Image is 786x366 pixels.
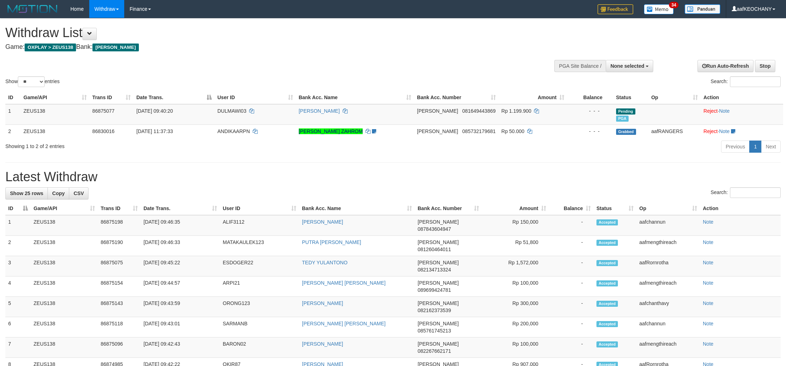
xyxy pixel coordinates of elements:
[418,260,459,265] span: [PERSON_NAME]
[482,276,549,297] td: Rp 100,000
[685,4,720,14] img: panduan.png
[636,297,700,317] td: aafchanthavy
[703,321,714,326] a: Note
[570,107,610,115] div: - - -
[220,337,299,358] td: BARON02
[701,124,783,138] td: ·
[220,297,299,317] td: ORONG123
[220,256,299,276] td: ESDOGER22
[220,202,299,215] th: User ID: activate to sort column ascending
[98,317,141,337] td: 86875118
[302,239,361,245] a: PUTRA [PERSON_NAME]
[31,317,98,337] td: ZEUS138
[47,187,69,199] a: Copy
[98,215,141,236] td: 86875198
[719,108,730,114] a: Note
[721,141,750,153] a: Previous
[98,297,141,317] td: 86875143
[215,91,296,104] th: User ID: activate to sort column ascending
[482,317,549,337] td: Rp 200,000
[669,2,679,8] span: 34
[302,219,343,225] a: [PERSON_NAME]
[417,128,458,134] span: [PERSON_NAME]
[5,4,60,14] img: MOTION_logo.png
[220,276,299,297] td: ARPI21
[417,108,458,114] span: [PERSON_NAME]
[502,128,525,134] span: Rp 50.000
[418,321,459,326] span: [PERSON_NAME]
[296,91,414,104] th: Bank Acc. Name: activate to sort column ascending
[299,202,415,215] th: Bank Acc. Name: activate to sort column ascending
[52,190,65,196] span: Copy
[418,307,451,313] span: Copy 082162373539 to clipboard
[5,215,31,236] td: 1
[141,317,220,337] td: [DATE] 09:43:01
[418,287,451,293] span: Copy 089699424781 to clipboard
[98,202,141,215] th: Trans ID: activate to sort column ascending
[136,128,173,134] span: [DATE] 11:37:33
[141,276,220,297] td: [DATE] 09:44:57
[5,26,517,40] h1: Withdraw List
[90,91,133,104] th: Trans ID: activate to sort column ascending
[549,202,594,215] th: Balance: activate to sort column ascending
[302,280,386,286] a: [PERSON_NAME] [PERSON_NAME]
[418,328,451,334] span: Copy 085761745213 to clipboard
[141,337,220,358] td: [DATE] 09:42:43
[703,280,714,286] a: Note
[25,44,76,51] span: OXPLAY > ZEUS138
[141,297,220,317] td: [DATE] 09:43:59
[730,76,781,87] input: Search:
[5,91,21,104] th: ID
[711,76,781,87] label: Search:
[636,256,700,276] td: aafRornrotha
[31,337,98,358] td: ZEUS138
[302,341,343,347] a: [PERSON_NAME]
[598,4,633,14] img: Feedback.jpg
[92,44,138,51] span: [PERSON_NAME]
[136,108,173,114] span: [DATE] 09:40:20
[549,236,594,256] td: -
[711,187,781,198] label: Search:
[700,202,781,215] th: Action
[5,170,781,184] h1: Latest Withdraw
[482,337,549,358] td: Rp 100,000
[21,104,90,125] td: ZEUS138
[418,226,451,232] span: Copy 087843604947 to clipboard
[418,267,451,273] span: Copy 082134713324 to clipboard
[5,140,322,150] div: Showing 1 to 2 of 2 entries
[616,129,636,135] span: Grabbed
[98,337,141,358] td: 86875096
[418,300,459,306] span: [PERSON_NAME]
[302,321,386,326] a: [PERSON_NAME] [PERSON_NAME]
[5,187,48,199] a: Show 25 rows
[697,60,754,72] a: Run Auto-Refresh
[703,300,714,306] a: Note
[749,141,761,153] a: 1
[31,297,98,317] td: ZEUS138
[549,337,594,358] td: -
[5,297,31,317] td: 5
[5,276,31,297] td: 4
[141,236,220,256] td: [DATE] 09:46:33
[704,108,718,114] a: Reject
[596,301,618,307] span: Accepted
[648,91,700,104] th: Op: activate to sort column ascending
[636,337,700,358] td: aafmengthireach
[596,219,618,225] span: Accepted
[141,256,220,276] td: [DATE] 09:45:22
[217,108,246,114] span: DULMAWI03
[703,239,714,245] a: Note
[21,124,90,138] td: ZEUS138
[462,128,495,134] span: Copy 085732179681 to clipboard
[596,341,618,347] span: Accepted
[74,190,84,196] span: CSV
[549,317,594,337] td: -
[703,260,714,265] a: Note
[482,236,549,256] td: Rp 51,800
[761,141,781,153] a: Next
[299,128,363,134] a: [PERSON_NAME] ZAHROM
[418,341,459,347] span: [PERSON_NAME]
[482,256,549,276] td: Rp 1,572,000
[719,128,730,134] a: Note
[648,124,700,138] td: aafRANGERS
